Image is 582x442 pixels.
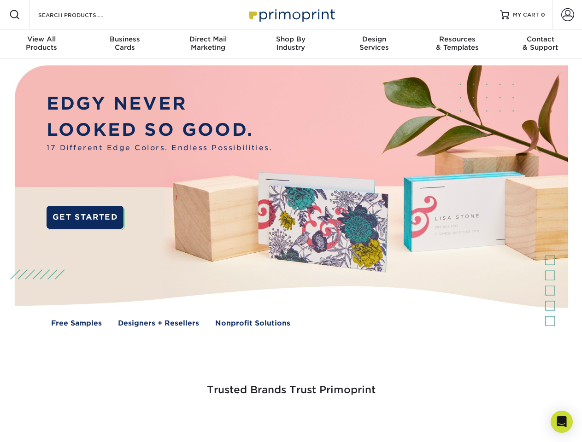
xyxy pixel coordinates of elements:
span: 17 Different Edge Colors. Endless Possibilities. [47,143,272,153]
a: Resources& Templates [416,29,499,59]
span: Shop By [249,35,332,43]
span: Business [83,35,166,43]
input: SEARCH PRODUCTS..... [37,9,127,20]
a: Contact& Support [499,29,582,59]
a: DesignServices [333,29,416,59]
p: LOOKED SO GOOD. [47,117,272,143]
a: Direct MailMarketing [166,29,249,59]
p: EDGY NEVER [47,91,272,117]
div: Cards [83,35,166,52]
h3: Trusted Brands Trust Primoprint [22,362,561,407]
span: Resources [416,35,499,43]
div: & Templates [416,35,499,52]
span: Direct Mail [166,35,249,43]
span: Contact [499,35,582,43]
span: MY CART [513,11,539,19]
a: Free Samples [51,318,102,329]
div: & Support [499,35,582,52]
a: GET STARTED [47,206,123,229]
a: Shop ByIndustry [249,29,332,59]
span: 0 [541,12,545,18]
img: Primoprint [245,5,337,24]
iframe: Google Customer Reviews [2,414,78,439]
div: Industry [249,35,332,52]
div: Open Intercom Messenger [551,411,573,433]
a: BusinessCards [83,29,166,59]
div: Services [333,35,416,52]
div: Marketing [166,35,249,52]
span: Design [333,35,416,43]
a: Designers + Resellers [118,318,199,329]
a: Nonprofit Solutions [215,318,290,329]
